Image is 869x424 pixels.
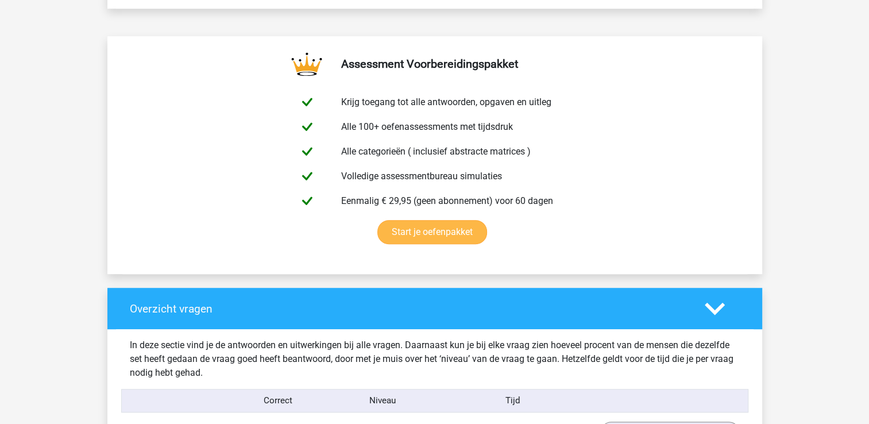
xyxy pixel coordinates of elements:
div: Niveau [330,394,435,407]
div: Tijd [434,394,591,407]
a: Start je oefenpakket [377,220,487,244]
div: Correct [226,394,330,407]
div: In deze sectie vind je de antwoorden en uitwerkingen bij alle vragen. Daarnaast kun je bij elke v... [121,338,748,380]
h4: Overzicht vragen [130,302,688,315]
